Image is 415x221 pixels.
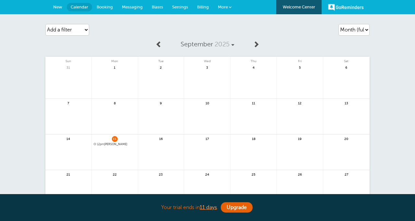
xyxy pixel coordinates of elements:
[94,143,136,146] a: 12pm[PERSON_NAME]
[323,57,370,63] span: Sat
[65,136,71,141] span: 14
[251,136,256,141] span: 18
[297,172,303,177] span: 26
[297,136,303,141] span: 19
[65,172,71,177] span: 21
[158,100,164,105] span: 9
[45,57,91,63] span: Sun
[65,65,71,70] span: 31
[277,57,323,63] span: Fri
[92,57,138,63] span: Mon
[45,201,370,215] div: Your trial ends in .
[251,100,256,105] span: 11
[297,65,303,70] span: 5
[215,41,230,48] span: 2025
[158,136,164,141] span: 16
[343,100,349,105] span: 13
[231,57,277,63] span: Thu
[204,136,210,141] span: 17
[251,172,256,177] span: 25
[166,37,249,52] a: September 2025
[158,172,164,177] span: 23
[184,57,230,63] span: Wed
[343,65,349,70] span: 6
[343,136,349,141] span: 20
[71,5,88,9] span: Calendar
[97,5,113,9] span: Booking
[97,143,104,146] span: 12pm
[138,57,184,63] span: Tue
[251,65,256,70] span: 4
[122,5,143,9] span: Messaging
[181,41,213,48] span: September
[158,65,164,70] span: 2
[172,5,188,9] span: Settings
[65,100,71,105] span: 7
[221,202,253,213] a: Upgrade
[204,172,210,177] span: 24
[204,65,210,70] span: 3
[152,5,163,9] span: Blasts
[112,172,118,177] span: 22
[297,100,303,105] span: 12
[200,204,217,210] a: 11 days
[67,3,92,11] a: Calendar
[204,100,210,105] span: 10
[112,100,118,105] span: 8
[94,143,136,146] span: Khang Le
[112,65,118,70] span: 1
[343,172,349,177] span: 27
[197,5,209,9] span: Billing
[112,136,118,141] span: 15
[218,5,228,9] span: More
[53,5,62,9] span: New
